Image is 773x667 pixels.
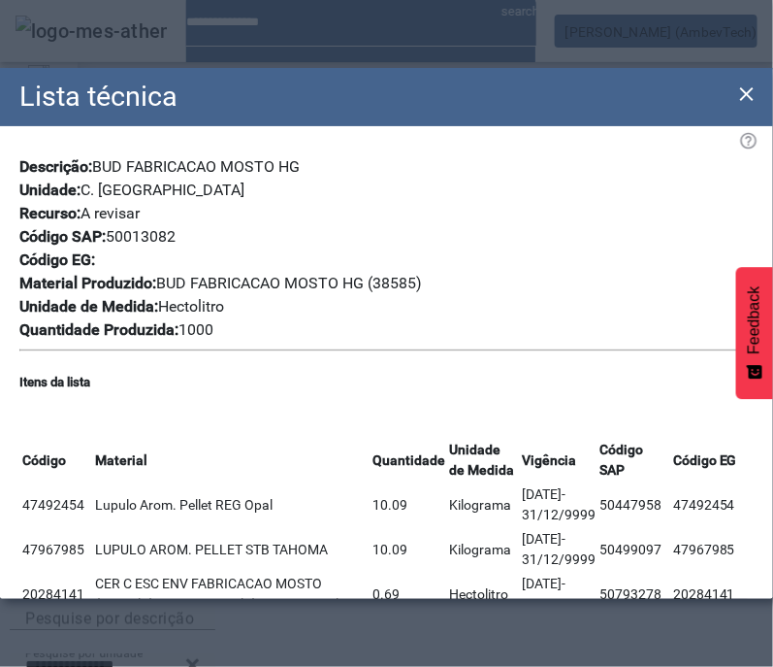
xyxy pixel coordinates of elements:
[599,439,670,482] th: Código SAP
[599,528,670,571] td: 50499097
[94,573,370,616] td: CER C ESC ENV FABRICACAO MOSTO (41119) (ECC 50793278) (EG 20284141)
[92,157,300,176] span: BUD FABRICACAO MOSTO HG
[736,267,773,399] button: Feedback - Mostrar pesquisa
[19,157,92,176] span: Descrição:
[19,373,754,392] h5: Itens da lista
[672,573,752,616] td: 20284141
[522,573,597,616] td: [DATE]
[94,439,370,482] th: Material
[21,484,92,526] td: 47492454
[21,528,92,571] td: 47967985
[448,439,519,482] th: Unidade de Medida
[81,204,140,222] span: A revisar
[19,250,95,269] span: Código EG:
[94,484,370,526] td: Lupulo Arom. Pellet REG Opal
[106,227,176,246] span: 50013082
[746,286,763,354] span: Feedback
[21,573,92,616] td: 20284141
[672,439,752,482] th: Código EG
[672,484,752,526] td: 47492454
[599,484,670,526] td: 50447958
[371,573,446,616] td: 0.69
[448,528,519,571] td: Kilograma
[19,297,158,316] span: Unidade de Medida:
[371,528,446,571] td: 10.09
[156,274,422,292] span: BUD FABRICACAO MOSTO HG (38585)
[178,320,213,339] span: 1000
[19,227,106,246] span: Código SAP:
[522,484,597,526] td: [DATE]
[19,181,81,199] span: Unidade:
[522,439,597,482] th: Vigência
[19,320,178,339] span: Quantidade Produzida:
[19,76,177,117] h2: Lista técnica
[94,528,370,571] td: LUPULO AROM. PELLET STB TAHOMA
[672,528,752,571] td: 47967985
[21,439,92,482] th: Código
[19,204,81,222] span: Recurso:
[522,528,597,571] td: [DATE]
[599,573,670,616] td: 50793278
[81,181,244,199] span: C. [GEOGRAPHIC_DATA]
[19,274,156,292] span: Material Produzido:
[448,573,519,616] td: Hectolitro
[158,297,224,316] span: Hectolitro
[448,484,519,526] td: Kilograma
[371,484,446,526] td: 10.09
[371,439,446,482] th: Quantidade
